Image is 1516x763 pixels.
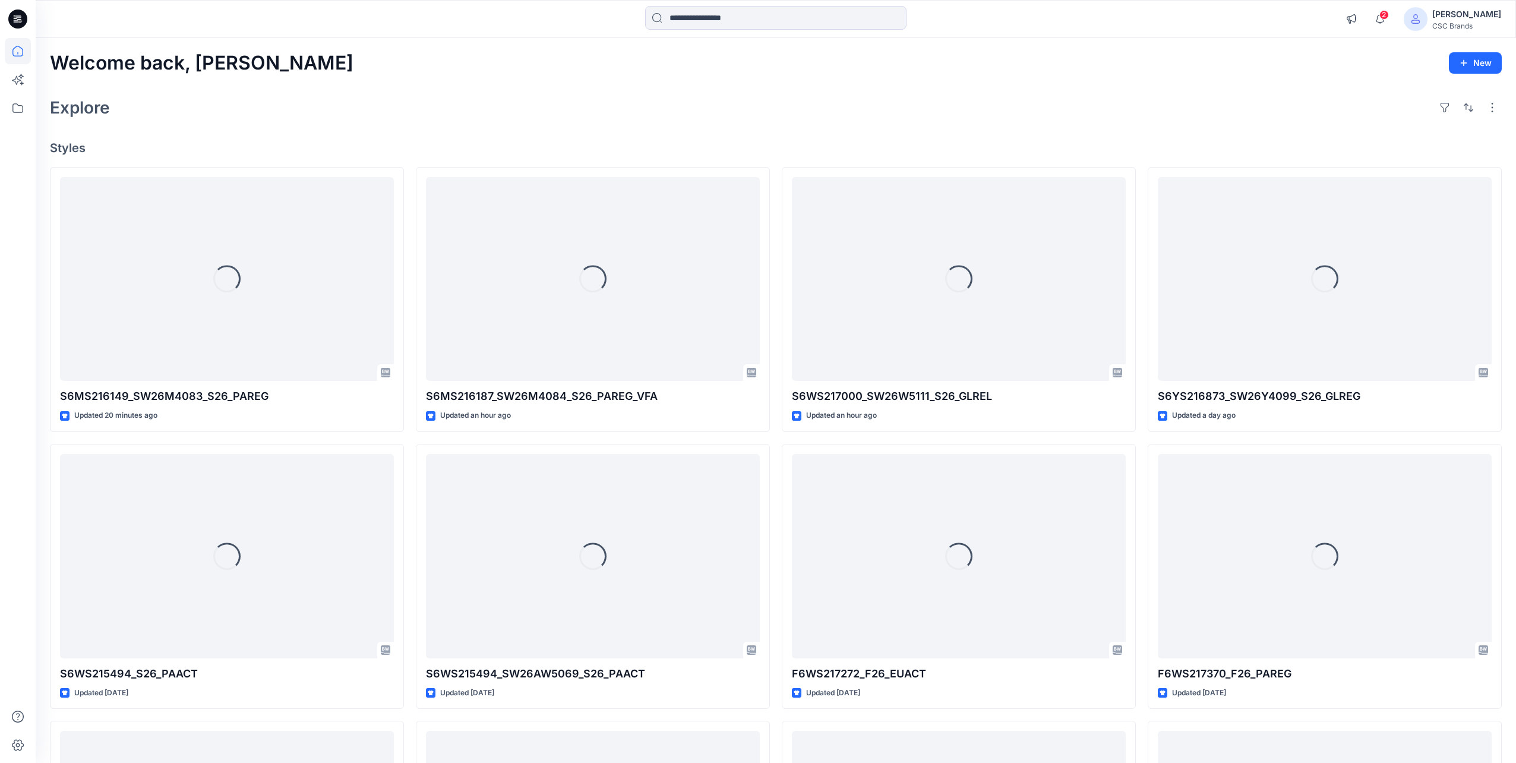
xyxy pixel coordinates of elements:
div: [PERSON_NAME] [1432,7,1501,21]
p: Updated [DATE] [440,687,494,699]
h4: Styles [50,141,1502,155]
p: Updated an hour ago [440,409,511,422]
div: CSC Brands [1432,21,1501,30]
p: S6WS215494_S26_PAACT [60,666,394,682]
p: Updated a day ago [1172,409,1236,422]
p: S6YS216873_SW26Y4099_S26_GLREG [1158,388,1492,405]
p: F6WS217272_F26_EUACT [792,666,1126,682]
h2: Welcome back, [PERSON_NAME] [50,52,353,74]
button: New [1449,52,1502,74]
p: S6MS216149_SW26M4083_S26_PAREG [60,388,394,405]
p: F6WS217370_F26_PAREG [1158,666,1492,682]
h2: Explore [50,98,110,117]
p: Updated [DATE] [806,687,860,699]
p: Updated [DATE] [74,687,128,699]
p: S6WS215494_SW26AW5069_S26_PAACT [426,666,760,682]
svg: avatar [1411,14,1420,24]
span: 2 [1379,10,1389,20]
p: Updated 20 minutes ago [74,409,157,422]
p: Updated [DATE] [1172,687,1226,699]
p: S6MS216187_SW26M4084_S26_PAREG_VFA [426,388,760,405]
p: S6WS217000_SW26W5111_S26_GLREL [792,388,1126,405]
p: Updated an hour ago [806,409,877,422]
